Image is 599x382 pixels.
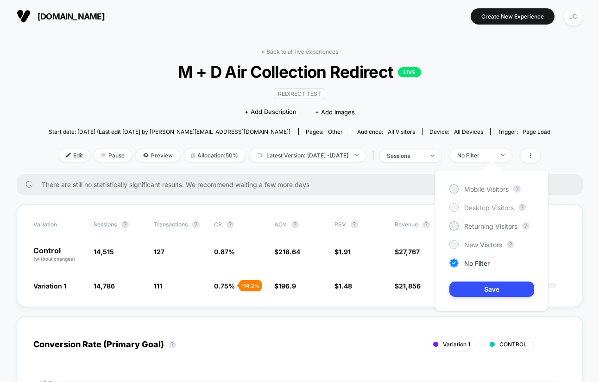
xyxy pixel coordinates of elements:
span: 27,767 [399,248,420,256]
span: CR [214,221,222,228]
span: + Add Description [245,107,296,117]
span: 21,856 [399,282,421,290]
span: 14,515 [94,248,114,256]
img: calendar [257,153,262,157]
span: No Filter [464,259,490,267]
span: + Add Images [315,108,355,116]
button: [DOMAIN_NAME] [14,9,107,24]
span: 111 [154,282,162,290]
span: Latest Version: [DATE] - [DATE] [250,149,366,162]
span: 218.64 [278,248,300,256]
span: PSV [334,221,346,228]
span: 196.9 [278,282,296,290]
span: M + D Air Collection Redirect [74,62,525,81]
button: Save [449,282,534,297]
span: 14,786 [94,282,115,290]
span: Revenue [395,221,418,228]
span: New Visitors [464,241,502,249]
span: Mobile Visitors [464,185,509,193]
img: end [355,154,359,156]
button: ? [522,222,530,230]
span: 1.91 [339,248,351,256]
img: rebalance [191,153,195,158]
span: Variation 1 [443,341,470,348]
a: < Back to all live experiences [261,48,338,55]
span: AOV [274,221,287,228]
span: Transactions [154,221,188,228]
button: ? [518,204,526,211]
span: (without changes) [33,256,75,262]
img: edit [66,153,71,157]
button: ? [422,221,430,228]
span: $ [395,248,420,256]
div: Pages: [306,128,343,135]
button: ? [513,185,521,193]
span: Preview [136,149,180,162]
span: 0.75 % [214,282,235,290]
span: Sessions [94,221,117,228]
span: Returning Visitors [464,222,517,230]
span: other [328,128,343,135]
span: Allocation: 50% [184,149,245,162]
p: Control [33,247,84,263]
span: Desktop Visitors [464,204,514,212]
span: $ [334,282,352,290]
span: [DOMAIN_NAME] [38,12,105,21]
button: ? [121,221,129,228]
span: CONTROL [499,341,527,348]
div: No Filter [457,152,494,159]
span: $ [334,248,351,256]
button: ? [227,221,234,228]
button: ? [169,341,176,348]
span: Start date: [DATE] (Last edit [DATE] by [PERSON_NAME][EMAIL_ADDRESS][DOMAIN_NAME]) [49,128,290,135]
span: Redirect Test [274,88,325,99]
button: ? [507,241,514,248]
span: all devices [454,128,483,135]
div: sessions [387,152,424,159]
span: $ [274,282,296,290]
button: ? [192,221,200,228]
p: LIVE [398,67,421,77]
span: Device: [422,128,490,135]
span: 127 [154,248,164,256]
span: | [370,149,380,163]
span: Variation [33,221,84,228]
span: Pause [95,149,132,162]
span: 1.48 [339,282,352,290]
span: Edit [59,149,90,162]
span: $ [274,248,300,256]
img: Visually logo [17,9,31,23]
span: There are still no statistically significant results. We recommend waiting a few more days [42,181,564,188]
span: Variation 1 [33,282,66,290]
div: Trigger: [498,128,550,135]
span: Page Load [523,128,550,135]
div: - 14.2 % [239,280,262,291]
img: end [501,154,504,156]
img: end [431,155,434,157]
button: ? [351,221,358,228]
div: JC [564,7,582,25]
span: All Visitors [388,128,415,135]
span: $ [395,282,421,290]
img: end [101,153,106,157]
span: 0.87 % [214,248,235,256]
div: Audience: [357,128,415,135]
button: Create New Experience [471,8,555,25]
button: ? [291,221,299,228]
button: JC [561,7,585,26]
